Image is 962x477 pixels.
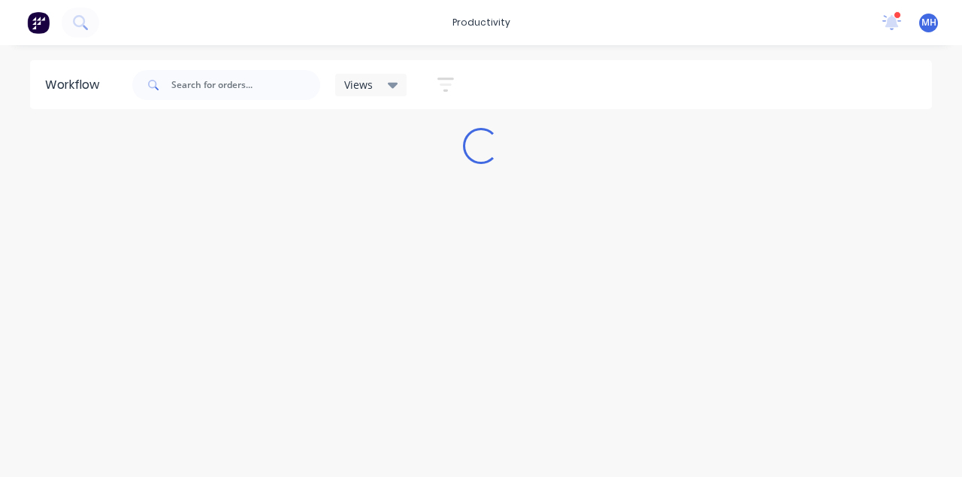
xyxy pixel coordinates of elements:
div: productivity [445,11,518,34]
img: Factory [27,11,50,34]
span: MH [921,16,936,29]
input: Search for orders... [171,70,320,100]
div: Workflow [45,76,107,94]
span: Views [344,77,373,93]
